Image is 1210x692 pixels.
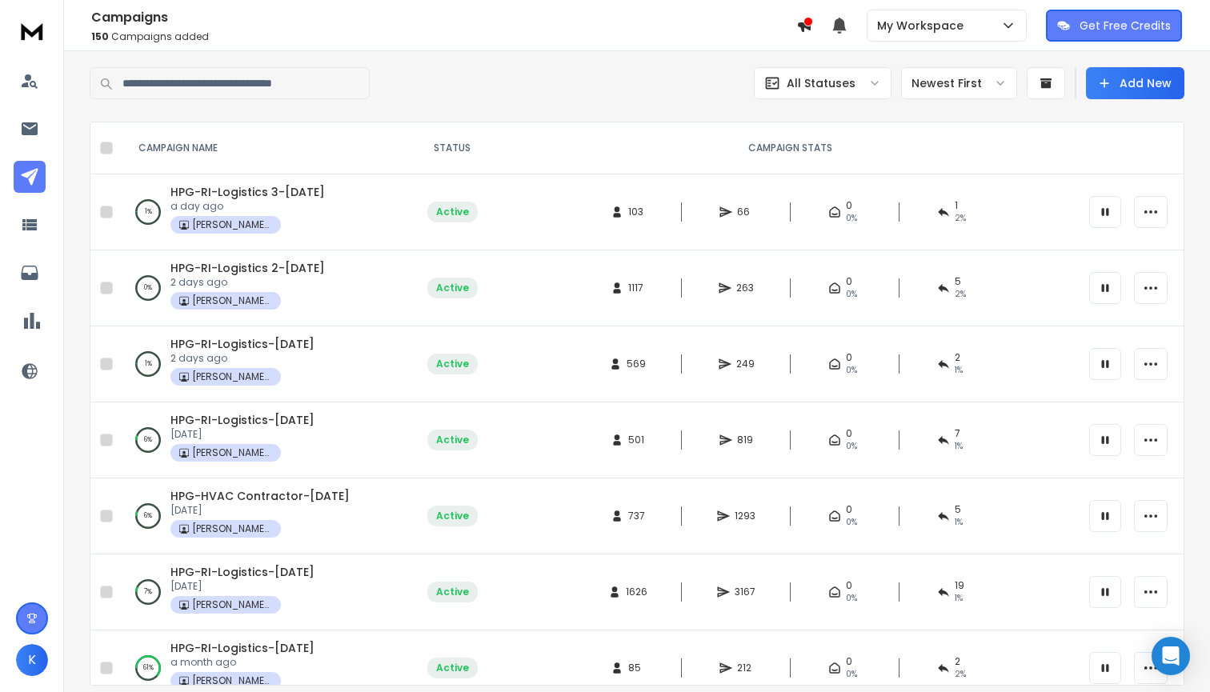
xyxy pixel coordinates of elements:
span: 1117 [628,282,644,294]
p: 6 % [144,508,152,524]
p: a month ago [170,656,315,669]
div: Active [436,358,469,370]
span: 2 [955,655,960,668]
div: Active [436,586,469,598]
span: 2 % [955,668,966,681]
p: [PERSON_NAME] Property Group [192,370,272,383]
span: 85 [628,662,644,674]
p: [PERSON_NAME] Property Group [192,294,272,307]
td: 1%HPG-RI-Logistics 3-[DATE]a day ago[PERSON_NAME] Property Group [119,174,404,250]
span: 0 [846,427,852,440]
span: 569 [627,358,646,370]
span: 0% [846,288,857,301]
button: K [16,644,48,676]
p: [DATE] [170,428,315,441]
p: Campaigns added [91,30,796,43]
p: 7 % [144,584,152,600]
span: 0% [846,516,857,529]
p: [DATE] [170,504,350,517]
p: a day ago [170,200,325,213]
span: 7 [955,427,960,440]
span: 1626 [626,586,647,598]
a: HPG-HVAC Contractor-[DATE] [170,488,350,504]
p: [PERSON_NAME] Property Group [192,522,272,535]
div: Active [436,434,469,446]
p: 61 % [143,660,154,676]
a: HPG-RI-Logistics-[DATE] [170,564,315,580]
div: Active [436,282,469,294]
a: HPG-RI-Logistics-[DATE] [170,336,315,352]
span: 2 % [955,212,966,225]
p: 1 % [145,204,152,220]
div: Active [436,662,469,674]
p: All Statuses [787,75,855,91]
p: [DATE] [170,580,315,593]
button: Newest First [901,67,1017,99]
span: 1 [955,199,958,212]
span: 1 % [955,592,963,605]
div: Active [436,206,469,218]
span: 1 % [955,516,963,529]
span: 0 [846,275,852,288]
span: 263 [736,282,754,294]
span: 0 [846,579,852,592]
p: Get Free Credits [1080,18,1171,34]
span: 737 [628,510,645,522]
p: 0 % [144,280,152,296]
img: logo [16,16,48,46]
span: 0% [846,668,857,681]
td: 6%HPG-HVAC Contractor-[DATE][DATE][PERSON_NAME] Property Group [119,478,404,554]
span: 1293 [735,510,755,522]
th: STATUS [404,122,500,174]
span: 3167 [735,586,755,598]
p: 2 days ago [170,352,315,365]
td: 6%HPG-RI-Logistics-[DATE][DATE][PERSON_NAME] Property Group [119,402,404,478]
span: 5 [955,275,961,288]
a: HPG-RI-Logistics 2-[DATE] [170,260,325,276]
td: 7%HPG-RI-Logistics-[DATE][DATE][PERSON_NAME] Property Group [119,554,404,630]
span: 0% [846,364,857,377]
span: 1 % [955,440,963,453]
p: 6 % [144,432,152,448]
span: 0 [846,351,852,364]
span: 0 [846,503,852,516]
p: [PERSON_NAME] Property Group [192,446,272,459]
a: HPG-RI-Logistics-[DATE] [170,412,315,428]
p: 2 days ago [170,276,325,289]
span: 103 [628,206,644,218]
td: 1%HPG-RI-Logistics-[DATE]2 days ago[PERSON_NAME] Property Group [119,326,404,402]
span: 0% [846,212,857,225]
span: 2 % [955,288,966,301]
span: 0% [846,592,857,605]
p: [PERSON_NAME] Property Group [192,598,272,611]
p: [PERSON_NAME] Property Group [192,674,272,687]
th: CAMPAIGN NAME [119,122,404,174]
div: Active [436,510,469,522]
a: HPG-RI-Logistics 3-[DATE] [170,184,325,200]
span: 501 [628,434,644,446]
span: 212 [737,662,753,674]
p: [PERSON_NAME] Property Group [192,218,272,231]
span: 150 [91,30,109,43]
th: CAMPAIGN STATS [500,122,1080,174]
span: 249 [736,358,755,370]
div: Open Intercom Messenger [1152,637,1190,675]
span: HPG-RI-Logistics-[DATE] [170,640,315,656]
p: My Workspace [877,18,970,34]
span: 66 [737,206,753,218]
span: 0 [846,655,852,668]
span: 1 % [955,364,963,377]
span: 5 [955,503,961,516]
button: Add New [1086,67,1184,99]
span: 2 [955,351,960,364]
td: 0%HPG-RI-Logistics 2-[DATE]2 days ago[PERSON_NAME] Property Group [119,250,404,326]
p: 1 % [145,356,152,372]
span: 0% [846,440,857,453]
